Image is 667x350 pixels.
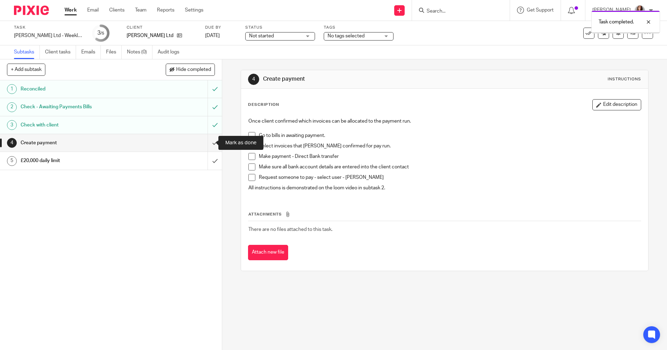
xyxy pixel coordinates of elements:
[634,5,645,16] img: IMG_0011.jpg
[328,34,365,38] span: No tags selected
[135,7,147,14] a: Team
[249,34,274,38] span: Not started
[185,7,203,14] a: Settings
[248,212,282,216] span: Attachments
[14,6,49,15] img: Pixie
[21,102,141,112] h1: Check - Awaiting Payments Bills
[21,138,141,148] h1: Create payment
[21,120,141,130] h1: Check with client
[263,75,459,83] h1: Create payment
[324,25,394,30] label: Tags
[7,120,17,130] div: 3
[7,138,17,148] div: 4
[7,64,45,75] button: + Add subtask
[45,45,76,59] a: Client tasks
[248,184,640,191] p: All instructions is demonstrated on the loom video in subtask 2.
[166,64,215,75] button: Hide completed
[608,76,641,82] div: Instructions
[97,29,104,37] div: 3
[14,25,84,30] label: Task
[259,163,640,170] p: Make sure all bank account details are entered into the client contact
[100,31,104,35] small: /5
[248,227,332,232] span: There are no files attached to this task.
[7,84,17,94] div: 1
[259,132,640,139] p: Go to bills in awaiting payment.
[81,45,101,59] a: Emails
[87,7,99,14] a: Email
[106,45,122,59] a: Files
[158,45,185,59] a: Audit logs
[205,25,237,30] label: Due by
[14,32,84,39] div: [PERSON_NAME] Ltd - Weekly Pay Run
[592,99,641,110] button: Edit description
[21,84,141,94] h1: Reconciled
[7,102,17,112] div: 2
[21,155,141,166] h1: £20,000 daily limit
[127,25,196,30] label: Client
[157,7,174,14] a: Reports
[248,74,259,85] div: 4
[248,118,640,125] p: Once client confirmed which invoices can be allocated to the payment run.
[14,32,84,39] div: Ben Coomber Ltd - Weekly Pay Run
[14,45,40,59] a: Subtasks
[127,45,152,59] a: Notes (0)
[127,32,173,39] p: [PERSON_NAME] Ltd
[205,33,220,38] span: [DATE]
[65,7,77,14] a: Work
[109,7,125,14] a: Clients
[248,102,279,108] p: Description
[248,245,288,261] button: Attach new file
[599,19,634,25] p: Task completed.
[176,67,211,73] span: Hide completed
[259,153,640,160] p: Make payment - Direct Bank transfer
[7,156,17,166] div: 5
[259,143,640,150] p: Select invoices that [PERSON_NAME] confirmed for pay run.
[259,174,640,181] p: Request someone to pay - select user - [PERSON_NAME]
[245,25,315,30] label: Status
